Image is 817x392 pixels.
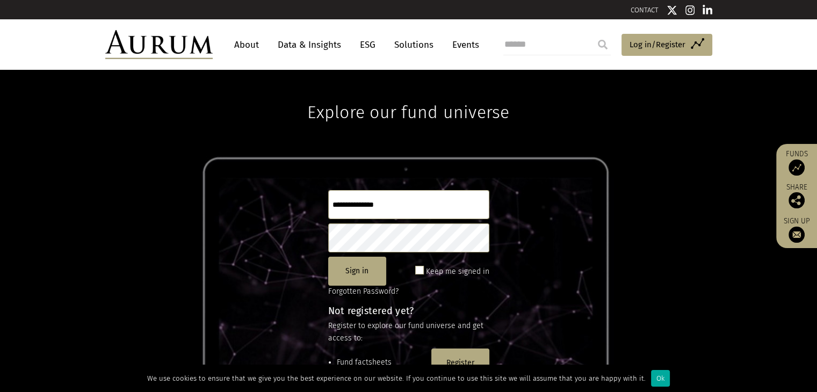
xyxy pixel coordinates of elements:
h4: Not registered yet? [328,306,489,316]
a: Data & Insights [272,35,346,55]
img: Aurum [105,30,213,59]
img: Sign up to our newsletter [789,227,805,243]
div: Share [782,184,812,208]
label: Keep me signed in [426,265,489,278]
img: Twitter icon [667,5,677,16]
img: Linkedin icon [703,5,712,16]
a: Solutions [389,35,439,55]
a: About [229,35,264,55]
img: Access Funds [789,159,805,176]
img: Share this post [789,192,805,208]
a: Log in/Register [621,34,712,56]
div: Ok [651,370,670,387]
span: Log in/Register [630,38,685,51]
a: CONTACT [631,6,659,14]
button: Sign in [328,257,386,286]
a: Sign up [782,216,812,243]
h1: Explore our fund universe [307,70,509,122]
button: Register [431,349,489,378]
a: ESG [355,35,381,55]
a: Funds [782,149,812,176]
p: Register to explore our fund universe and get access to: [328,320,489,344]
a: Forgotten Password? [328,287,399,296]
input: Submit [592,34,613,55]
a: Events [447,35,479,55]
li: Fund factsheets [337,357,427,368]
img: Instagram icon [685,5,695,16]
